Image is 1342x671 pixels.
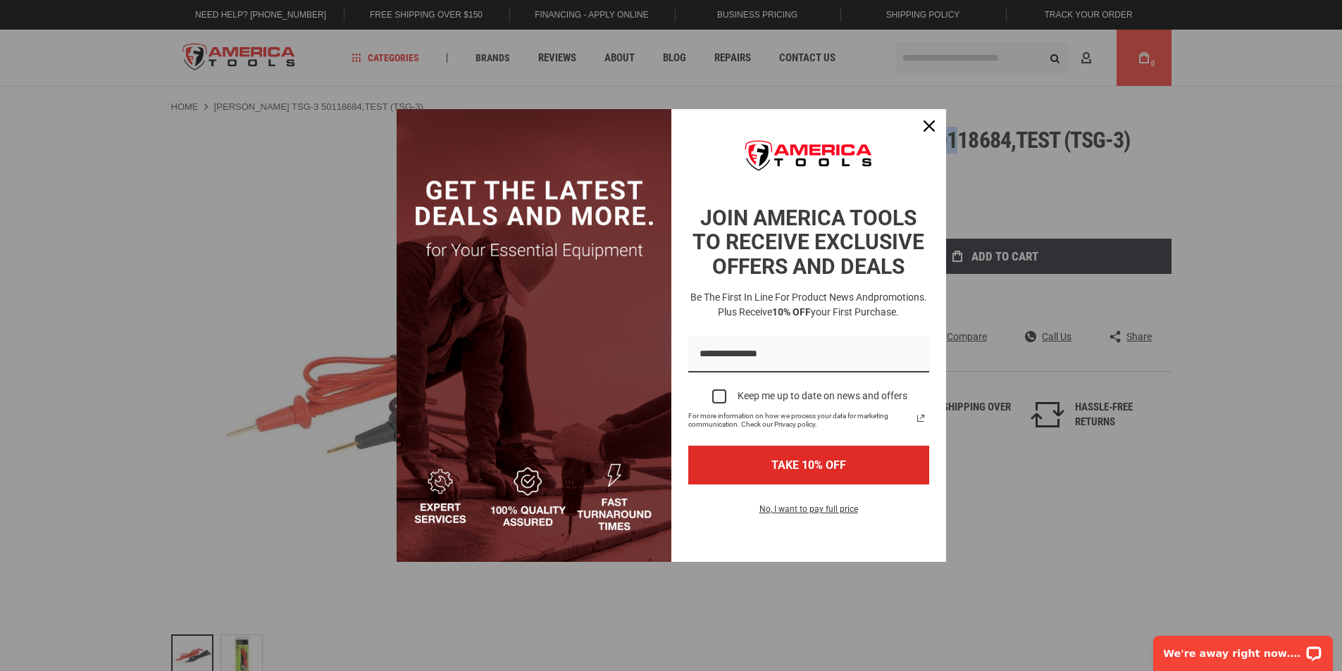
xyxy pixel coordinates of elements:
[738,390,907,402] div: Keep me up to date on news and offers
[692,206,924,279] strong: JOIN AMERICA TOOLS TO RECEIVE EXCLUSIVE OFFERS AND DEALS
[748,501,869,525] button: No, I want to pay full price
[685,290,932,320] h3: Be the first in line for product news and
[1144,627,1342,671] iframe: LiveChat chat widget
[688,337,929,372] input: Email field
[912,410,929,427] a: Read our Privacy Policy
[688,412,912,429] span: For more information on how we process your data for marketing communication. Check our Privacy p...
[688,446,929,484] button: TAKE 10% OFF
[772,306,811,318] strong: 10% OFF
[924,120,935,132] svg: close icon
[912,410,929,427] svg: link icon
[912,109,946,143] button: Close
